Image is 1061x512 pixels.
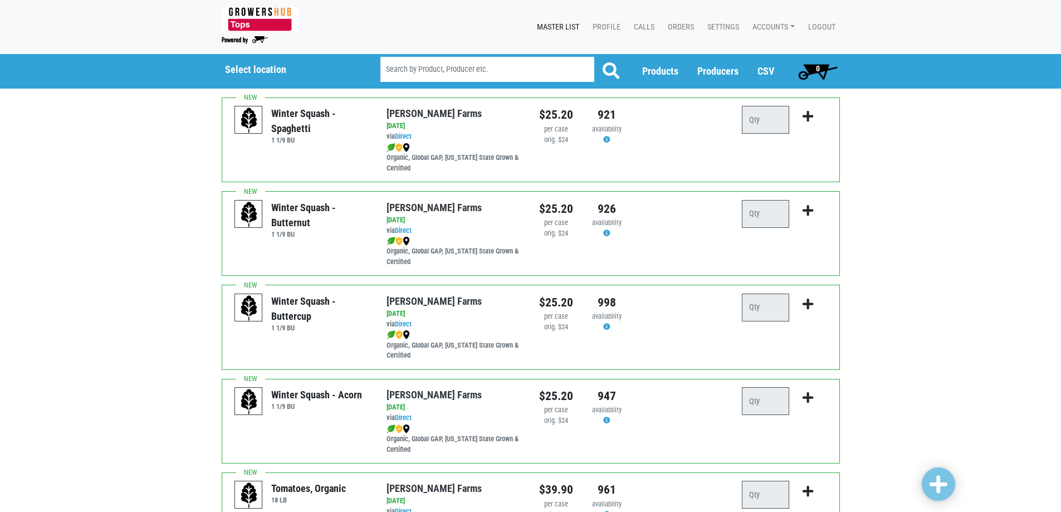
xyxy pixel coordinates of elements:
[395,413,412,422] a: Direct
[742,481,789,509] input: Qty
[387,142,522,174] div: Organic, Global GAP, [US_STATE] State Grown & Certified
[222,7,299,31] img: 279edf242af8f9d49a69d9d2afa010fb.png
[395,132,412,140] a: Direct
[590,294,624,311] div: 998
[539,124,573,135] div: per case
[528,17,584,38] a: Master List
[387,215,522,226] div: [DATE]
[757,65,774,77] a: CSV
[271,481,346,496] div: Tomatoes, Organic
[380,57,594,82] input: Search by Product, Producer etc.
[697,65,739,77] a: Producers
[539,294,573,311] div: $25.20
[799,17,840,38] a: Logout
[539,200,573,218] div: $25.20
[539,322,573,333] div: orig. $24
[387,425,395,433] img: leaf-e5c59151409436ccce96b2ca1b28e03c.png
[271,387,362,402] div: Winter Squash - Acorn
[539,228,573,239] div: orig. $24
[271,402,362,411] h6: 1 1/9 BU
[742,106,789,134] input: Qty
[539,405,573,416] div: per case
[387,226,522,236] div: via
[642,65,678,77] a: Products
[590,200,624,218] div: 926
[222,36,268,44] img: Powered by Big Wheelbarrow
[590,387,624,405] div: 947
[742,294,789,321] input: Qty
[235,294,263,322] img: placeholder-variety-43d6402dacf2d531de610a020419775a.svg
[387,143,395,152] img: leaf-e5c59151409436ccce96b2ca1b28e03c.png
[387,131,522,142] div: via
[403,237,410,246] img: map_marker-0e94453035b3232a4d21701695807de9.png
[395,226,412,235] a: Direct
[590,481,624,499] div: 961
[387,389,482,401] a: [PERSON_NAME] Farms
[387,237,395,246] img: leaf-e5c59151409436ccce96b2ca1b28e03c.png
[387,309,522,319] div: [DATE]
[395,237,403,246] img: safety-e55c860ca8c00a9c171001a62a92dabd.png
[387,236,522,267] div: Organic, Global GAP, [US_STATE] State Grown & Certified
[539,106,573,124] div: $25.20
[387,402,522,413] div: [DATE]
[271,230,370,238] h6: 1 1/9 BU
[387,496,522,506] div: [DATE]
[395,143,403,152] img: safety-e55c860ca8c00a9c171001a62a92dabd.png
[387,295,482,307] a: [PERSON_NAME] Farms
[271,136,370,144] h6: 1 1/9 BU
[395,425,403,433] img: safety-e55c860ca8c00a9c171001a62a92dabd.png
[235,388,263,416] img: placeholder-variety-43d6402dacf2d531de610a020419775a.svg
[592,406,622,414] span: availability
[387,121,522,131] div: [DATE]
[625,17,659,38] a: Calls
[592,312,622,320] span: availability
[539,499,573,510] div: per case
[387,413,522,423] div: via
[235,481,263,509] img: placeholder-variety-43d6402dacf2d531de610a020419775a.svg
[659,17,698,38] a: Orders
[387,202,482,213] a: [PERSON_NAME] Farms
[742,387,789,415] input: Qty
[816,64,820,73] span: 0
[793,60,843,82] a: 0
[387,330,522,362] div: Organic, Global GAP, [US_STATE] State Grown & Certified
[387,330,395,339] img: leaf-e5c59151409436ccce96b2ca1b28e03c.png
[539,416,573,426] div: orig. $24
[403,425,410,433] img: map_marker-0e94453035b3232a4d21701695807de9.png
[387,423,522,455] div: Organic, Global GAP, [US_STATE] State Grown & Certified
[403,143,410,152] img: map_marker-0e94453035b3232a4d21701695807de9.png
[235,106,263,134] img: placeholder-variety-43d6402dacf2d531de610a020419775a.svg
[698,17,744,38] a: Settings
[395,330,403,339] img: safety-e55c860ca8c00a9c171001a62a92dabd.png
[584,17,625,38] a: Profile
[387,108,482,119] a: [PERSON_NAME] Farms
[395,320,412,328] a: Direct
[592,500,622,508] span: availability
[742,200,789,228] input: Qty
[592,125,622,133] span: availability
[539,387,573,405] div: $25.20
[592,218,622,227] span: availability
[271,106,370,136] div: Winter Squash - Spaghetti
[271,496,346,504] h6: 18 LB
[271,294,370,324] div: Winter Squash - Buttercup
[539,311,573,322] div: per case
[403,330,410,339] img: map_marker-0e94453035b3232a4d21701695807de9.png
[539,218,573,228] div: per case
[387,319,522,330] div: via
[271,324,370,332] h6: 1 1/9 BU
[744,17,799,38] a: Accounts
[387,482,482,494] a: [PERSON_NAME] Farms
[539,481,573,499] div: $39.90
[225,64,352,76] h5: Select location
[271,200,370,230] div: Winter Squash - Butternut
[235,201,263,228] img: placeholder-variety-43d6402dacf2d531de610a020419775a.svg
[539,135,573,145] div: orig. $24
[590,106,624,124] div: 921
